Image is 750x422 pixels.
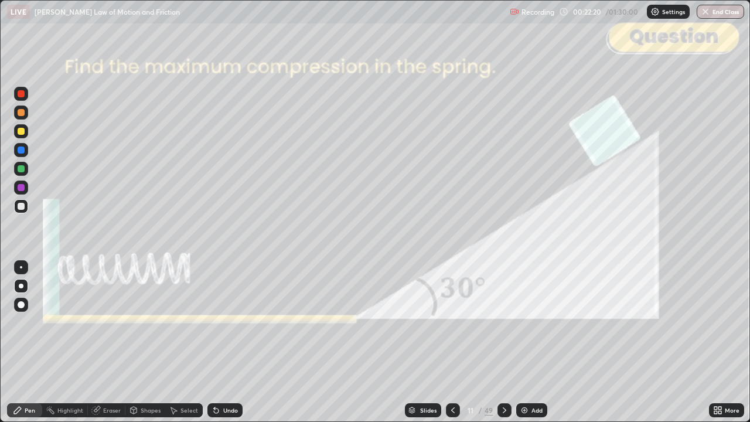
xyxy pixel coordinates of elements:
div: Shapes [141,407,161,413]
div: Pen [25,407,35,413]
img: end-class-cross [701,7,710,16]
div: Slides [420,407,437,413]
img: class-settings-icons [650,7,660,16]
div: 49 [485,405,493,416]
div: Eraser [103,407,121,413]
img: recording.375f2c34.svg [510,7,519,16]
div: Highlight [57,407,83,413]
div: Add [531,407,543,413]
div: 11 [465,407,476,414]
div: Select [180,407,198,413]
img: add-slide-button [520,406,529,415]
p: LIVE [11,7,26,16]
div: / [479,407,482,414]
p: Recording [521,8,554,16]
p: Settings [662,9,685,15]
p: [PERSON_NAME] Law of Motion and Friction [35,7,180,16]
button: End Class [697,5,744,19]
div: More [725,407,739,413]
div: Undo [223,407,238,413]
